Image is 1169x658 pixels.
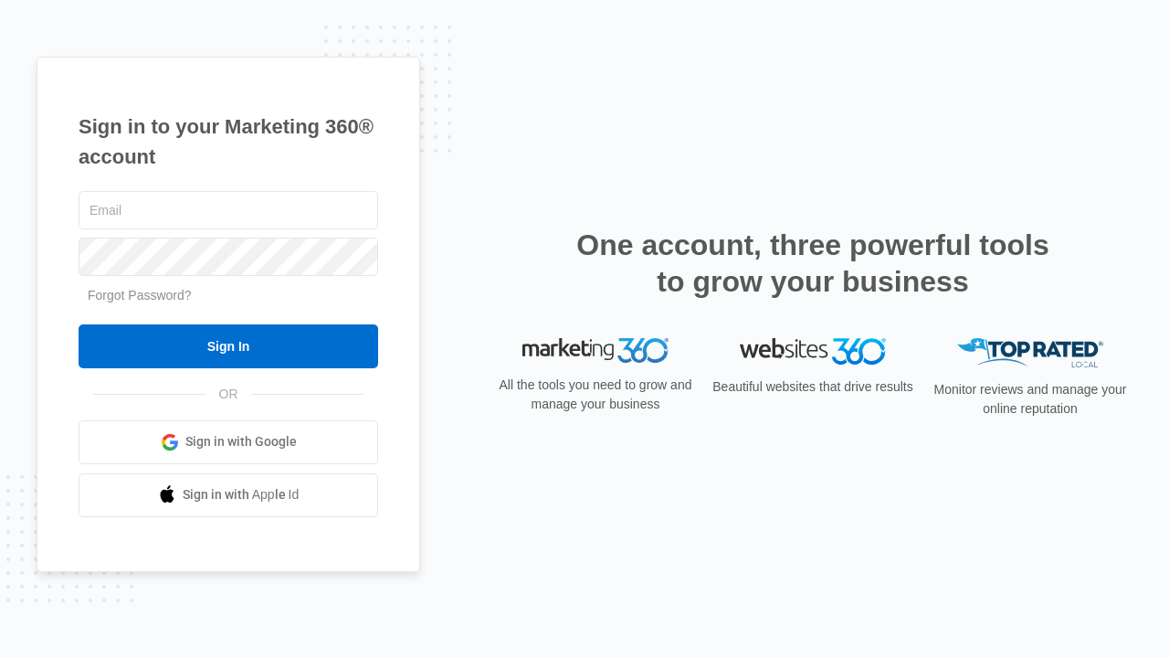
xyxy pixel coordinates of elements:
[79,473,378,517] a: Sign in with Apple Id
[928,380,1132,419] p: Monitor reviews and manage your online reputation
[206,385,251,404] span: OR
[571,227,1055,300] h2: One account, three powerful tools to grow your business
[522,338,669,364] img: Marketing 360
[88,288,192,302] a: Forgot Password?
[185,432,297,451] span: Sign in with Google
[183,485,300,504] span: Sign in with Apple Id
[79,111,378,172] h1: Sign in to your Marketing 360® account
[79,191,378,229] input: Email
[957,338,1103,368] img: Top Rated Local
[79,420,378,464] a: Sign in with Google
[493,376,698,414] p: All the tools you need to grow and manage your business
[711,377,915,397] p: Beautiful websites that drive results
[79,324,378,368] input: Sign In
[740,338,886,365] img: Websites 360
